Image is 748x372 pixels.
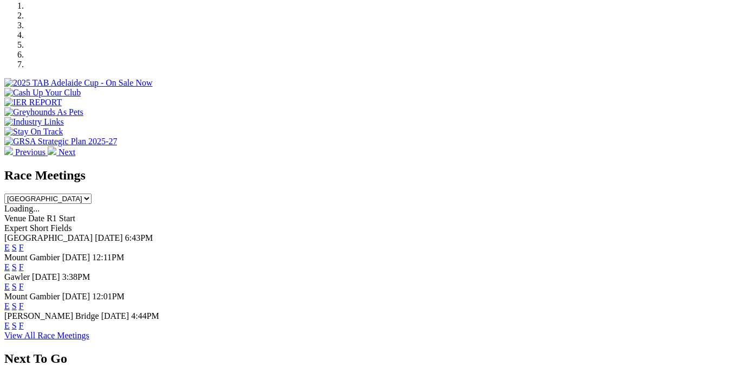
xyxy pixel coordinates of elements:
a: F [19,262,24,272]
a: Previous [4,147,48,157]
span: 12:01PM [92,292,125,301]
a: F [19,282,24,291]
span: [PERSON_NAME] Bridge [4,311,99,320]
img: Cash Up Your Club [4,88,81,98]
h2: Race Meetings [4,168,744,183]
span: [DATE] [62,253,90,262]
span: Previous [15,147,45,157]
span: 4:44PM [131,311,159,320]
span: [DATE] [101,311,129,320]
a: S [12,243,17,252]
a: S [12,282,17,291]
span: Next [58,147,75,157]
h2: Next To Go [4,351,744,366]
a: F [19,321,24,330]
span: [GEOGRAPHIC_DATA] [4,233,93,242]
span: 6:43PM [125,233,153,242]
span: Mount Gambier [4,292,60,301]
span: [DATE] [95,233,123,242]
img: Stay On Track [4,127,63,137]
img: GRSA Strategic Plan 2025-27 [4,137,117,146]
a: E [4,243,10,252]
img: chevron-left-pager-white.svg [4,146,13,155]
img: Greyhounds As Pets [4,107,83,117]
a: View All Race Meetings [4,331,89,340]
span: 3:38PM [62,272,90,281]
span: Mount Gambier [4,253,60,262]
a: F [19,243,24,252]
a: S [12,321,17,330]
a: F [19,302,24,311]
a: E [4,302,10,311]
a: E [4,321,10,330]
img: 2025 TAB Adelaide Cup - On Sale Now [4,78,153,88]
img: chevron-right-pager-white.svg [48,146,56,155]
a: S [12,262,17,272]
span: R1 Start [47,214,75,223]
span: Loading... [4,204,40,213]
span: Expert [4,223,28,233]
span: 12:11PM [92,253,124,262]
span: Fields [50,223,71,233]
span: [DATE] [62,292,90,301]
a: E [4,262,10,272]
img: IER REPORT [4,98,62,107]
a: E [4,282,10,291]
span: Venue [4,214,26,223]
img: Industry Links [4,117,64,127]
span: [DATE] [32,272,60,281]
span: Short [30,223,49,233]
span: Date [28,214,44,223]
span: Gawler [4,272,30,281]
a: S [12,302,17,311]
a: Next [48,147,75,157]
